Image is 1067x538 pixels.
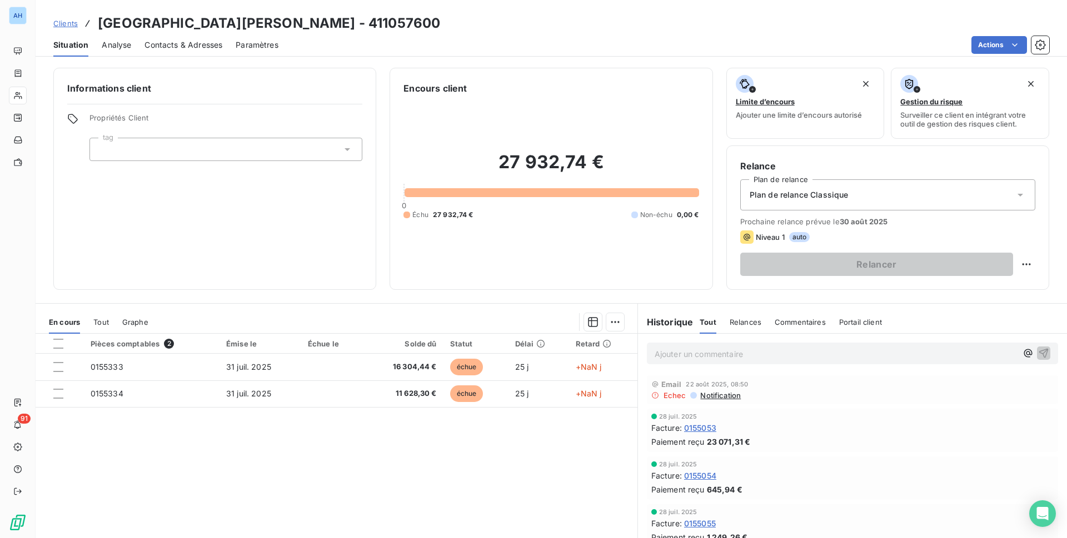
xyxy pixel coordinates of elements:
[450,359,483,375] span: échue
[98,13,440,33] h3: [GEOGRAPHIC_DATA][PERSON_NAME] - 411057600
[89,113,362,129] span: Propriétés Client
[707,484,742,495] span: 645,94 €
[740,159,1035,173] h6: Relance
[651,422,682,434] span: Facture :
[450,385,483,402] span: échue
[684,422,716,434] span: 0155053
[699,391,741,400] span: Notification
[740,217,1035,226] span: Prochaine relance prévue le
[677,210,699,220] span: 0,00 €
[402,201,406,210] span: 0
[53,18,78,29] a: Clients
[651,484,705,495] span: Paiement reçu
[236,39,278,51] span: Paramètres
[686,381,748,388] span: 22 août 2025, 08:50
[67,82,362,95] h6: Informations client
[370,361,437,373] span: 16 304,44 €
[450,339,502,348] div: Statut
[412,210,428,220] span: Échu
[659,413,697,420] span: 28 juil. 2025
[99,144,108,154] input: Ajouter une valeur
[144,39,222,51] span: Contacts & Adresses
[750,189,849,200] span: Plan de relance Classique
[900,97,963,106] span: Gestion du risque
[91,362,123,371] span: 0155333
[576,362,602,371] span: +NaN j
[53,39,88,51] span: Situation
[164,339,174,349] span: 2
[664,391,686,400] span: Echec
[900,110,1040,128] span: Surveiller ce client en intégrant votre outil de gestion des risques client.
[839,318,882,326] span: Portail client
[775,318,826,326] span: Commentaires
[515,339,562,348] div: Délai
[789,232,810,242] span: auto
[403,151,699,184] h2: 27 932,74 €
[515,362,529,371] span: 25 j
[651,470,682,481] span: Facture :
[726,68,885,139] button: Limite d’encoursAjouter une limite d’encours autorisé
[651,517,682,529] span: Facture :
[659,461,697,467] span: 28 juil. 2025
[1029,500,1056,527] div: Open Intercom Messenger
[308,339,357,348] div: Échue le
[736,110,862,119] span: Ajouter une limite d’encours autorisé
[707,436,751,448] span: 23 071,31 €
[433,210,473,220] span: 27 932,74 €
[122,318,148,326] span: Graphe
[638,315,694,329] h6: Historique
[49,318,80,326] span: En cours
[640,210,672,220] span: Non-échu
[684,470,716,481] span: 0155054
[971,36,1027,54] button: Actions
[226,362,271,371] span: 31 juil. 2025
[9,514,27,531] img: Logo LeanPay
[91,389,123,398] span: 0155334
[891,68,1049,139] button: Gestion du risqueSurveiller ce client en intégrant votre outil de gestion des risques client.
[576,339,631,348] div: Retard
[730,318,761,326] span: Relances
[840,217,888,226] span: 30 août 2025
[226,339,295,348] div: Émise le
[736,97,795,106] span: Limite d’encours
[102,39,131,51] span: Analyse
[370,339,437,348] div: Solde dû
[370,388,437,399] span: 11 628,30 €
[700,318,716,326] span: Tout
[53,19,78,28] span: Clients
[651,436,705,448] span: Paiement reçu
[18,414,31,424] span: 91
[91,339,213,349] div: Pièces comptables
[9,7,27,24] div: AH
[515,389,529,398] span: 25 j
[661,380,682,389] span: Email
[659,509,697,515] span: 28 juil. 2025
[740,253,1013,276] button: Relancer
[576,389,602,398] span: +NaN j
[93,318,109,326] span: Tout
[684,517,716,529] span: 0155055
[226,389,271,398] span: 31 juil. 2025
[756,233,785,242] span: Niveau 1
[403,82,467,95] h6: Encours client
